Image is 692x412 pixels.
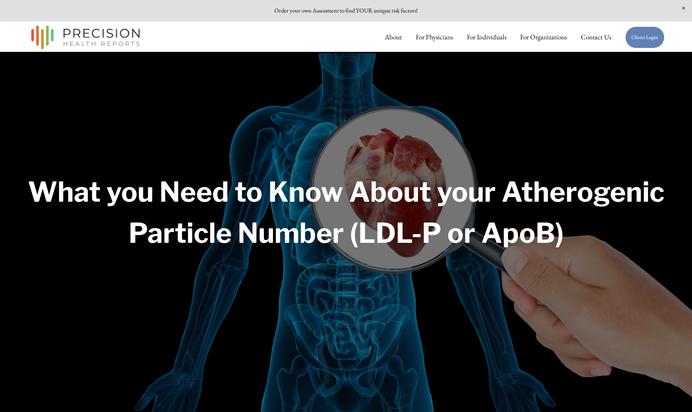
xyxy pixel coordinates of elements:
[581,30,611,45] a: Contact Us
[416,30,453,45] a: For Physicians
[520,30,567,44] span: For Organizations
[625,26,664,49] a: Client Login
[520,30,567,45] a: folder dropdown
[385,30,402,45] a: About
[28,175,670,250] strong: What you Need to Know About your Atherogenic Particle Number (LDL-P or ApoB)
[28,22,143,53] img: Precision Health Reports
[467,30,507,45] a: For Individuals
